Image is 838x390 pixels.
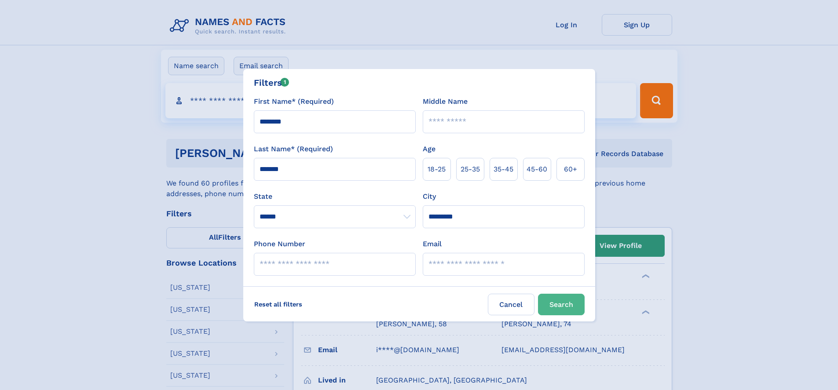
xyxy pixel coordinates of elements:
[254,239,305,249] label: Phone Number
[428,164,446,175] span: 18‑25
[423,239,442,249] label: Email
[494,164,513,175] span: 35‑45
[564,164,577,175] span: 60+
[254,191,416,202] label: State
[461,164,480,175] span: 25‑35
[423,144,435,154] label: Age
[254,144,333,154] label: Last Name* (Required)
[527,164,547,175] span: 45‑60
[538,294,585,315] button: Search
[254,76,289,89] div: Filters
[488,294,534,315] label: Cancel
[423,96,468,107] label: Middle Name
[254,96,334,107] label: First Name* (Required)
[249,294,308,315] label: Reset all filters
[423,191,436,202] label: City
